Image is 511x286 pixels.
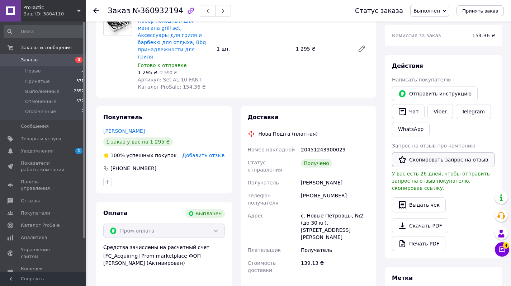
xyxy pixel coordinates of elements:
div: Ваш ID: 3804110 [23,11,86,17]
a: [PERSON_NAME] [103,128,145,134]
span: Принять заказ [462,8,498,14]
a: Набор походный для мангала grill set, Аксессуары для гриля и барбекю для отдыха, Bbq принадлежнос... [138,18,206,60]
span: Действия [392,62,423,69]
span: Метки [392,275,413,281]
span: 4 [503,242,509,249]
a: Telegram [456,104,491,119]
span: Получатель [248,180,279,186]
button: Отправить инструкцию [392,86,478,101]
span: Запрос на отзыв про компанию [392,143,475,149]
div: Нова Пошта (платная) [257,130,320,137]
span: Каталог ProSale [21,222,60,229]
div: Выплачен [185,209,224,218]
span: Показатели работы компании [21,160,66,173]
span: Каталог ProSale: 154.36 ₴ [138,84,206,90]
button: Скопировать запрос на отзыв [392,152,495,167]
a: Скачать PDF [392,218,448,233]
span: Сообщения [21,123,49,130]
a: Viber [427,104,453,119]
span: 154.36 ₴ [472,33,495,38]
span: Номер накладной [248,147,295,153]
span: Выполнен [413,8,440,14]
span: Выполненные [25,88,60,95]
span: Готово к отправке [138,62,187,68]
span: Заказ [108,6,130,15]
div: Получено [301,159,332,168]
div: успешных покупок [103,152,177,159]
span: 1 295 ₴ [138,70,157,75]
span: Заказы и сообщения [21,44,72,51]
span: Написать покупателю [392,77,451,83]
span: Уведомления [21,148,53,154]
div: [PERSON_NAME] [299,176,370,189]
span: Артикул: Set AL-10-FANT [138,77,202,83]
span: Комиссия за заказ [392,33,441,38]
span: 572 [76,98,84,105]
span: Статус отправления [248,160,282,173]
div: Вернуться назад [93,7,99,14]
div: [PHONE_NUMBER] [110,165,157,172]
span: Плательщик [248,247,281,253]
span: Панель управления [21,179,66,192]
div: Статус заказа [355,7,403,14]
div: 1 заказ у вас на 1 295 ₴ [103,137,173,146]
a: WhatsApp [392,122,430,136]
span: №360932194 [132,6,183,15]
span: 2 590 ₴ [160,70,177,75]
span: Доставка [248,114,279,121]
button: Принять заказ [456,5,504,16]
input: Поиск [4,25,85,38]
div: [PHONE_NUMBER] [299,189,370,209]
span: Оплата [103,210,127,216]
span: Отмененные [25,98,56,105]
a: Редактировать [355,42,369,56]
span: 1 [75,148,82,154]
div: Получатель [299,244,370,257]
span: Телефон получателя [248,193,279,206]
button: Чат с покупателем4 [495,242,509,257]
span: Покупатель [103,114,142,121]
span: Заказы [21,57,38,63]
span: Новые [25,68,41,74]
div: 20451243900029 [299,143,370,156]
span: 3 [75,57,82,63]
span: 100% [110,153,125,158]
span: 371 [76,78,84,85]
span: Адрес [248,213,264,219]
span: Оплаченные [25,108,56,115]
span: 2857 [74,88,84,95]
span: Кошелек компании [21,266,66,278]
div: с. Новые Петровцы, №2 (до 30 кг), [STREET_ADDRESS][PERSON_NAME] [299,209,370,244]
div: 139.13 ₴ [299,257,370,277]
span: Товары и услуги [21,136,61,142]
span: Аналитика [21,234,47,241]
span: 2 [81,108,84,115]
div: 1 295 ₴ [293,44,352,54]
span: Отзывы [21,198,40,204]
button: Чат [392,104,425,119]
span: Покупатели [21,210,50,216]
div: Средства зачислены на расчетный счет [103,244,225,267]
span: Управление сайтом [21,247,66,259]
span: 3 [81,68,84,74]
span: У вас есть 26 дней, чтобы отправить запрос на отзыв покупателю, скопировав ссылку. [392,171,490,191]
div: 1 шт. [214,44,293,54]
span: Принятые [25,78,50,85]
span: ProTactic [23,4,77,11]
span: Добавить отзыв [182,153,224,158]
button: Выдать чек [392,197,446,212]
div: [FC_Acquiring] Prom marketplace ФОП [PERSON_NAME] (Активирован) [103,252,225,267]
a: Печать PDF [392,236,445,251]
span: Стоимость доставки [248,260,276,273]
